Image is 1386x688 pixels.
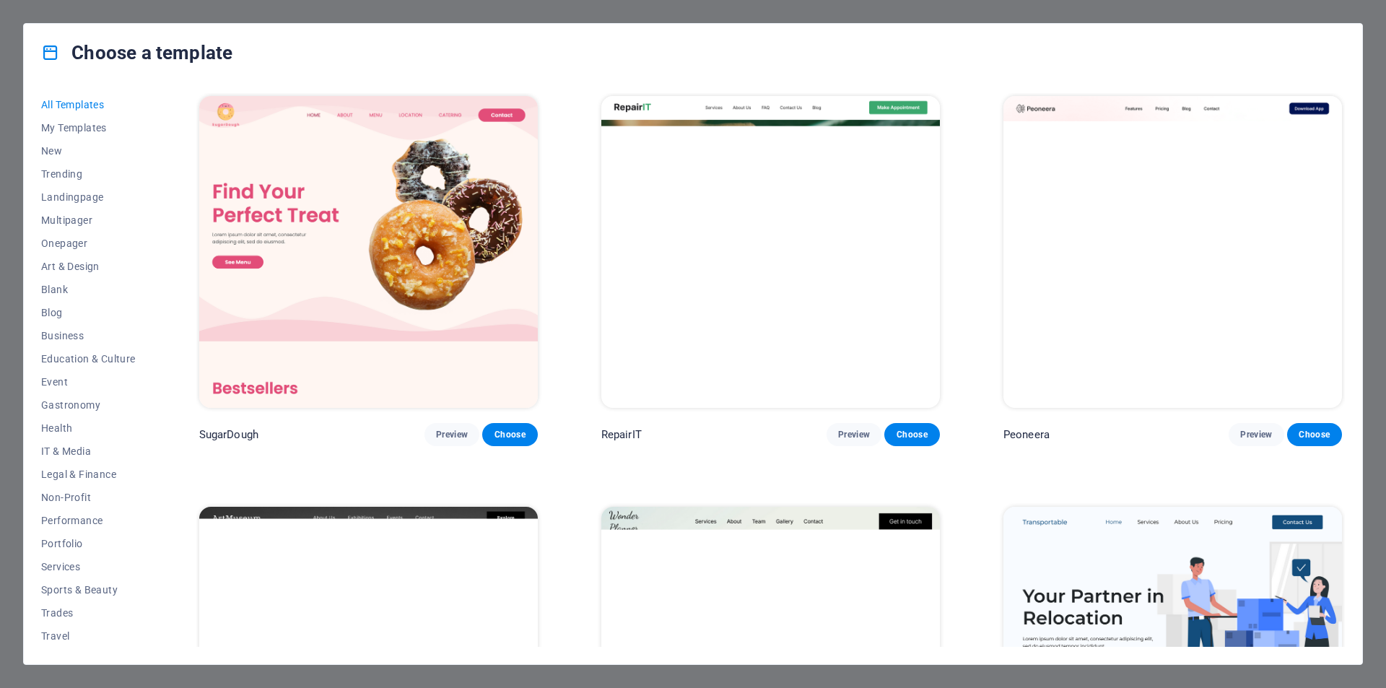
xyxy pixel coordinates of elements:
[41,145,136,157] span: New
[41,214,136,226] span: Multipager
[41,417,136,440] button: Health
[41,122,136,134] span: My Templates
[41,515,136,526] span: Performance
[1229,423,1283,446] button: Preview
[884,423,939,446] button: Choose
[41,186,136,209] button: Landingpage
[838,429,870,440] span: Preview
[827,423,881,446] button: Preview
[41,440,136,463] button: IT & Media
[41,463,136,486] button: Legal & Finance
[41,532,136,555] button: Portfolio
[41,624,136,648] button: Travel
[41,607,136,619] span: Trades
[41,492,136,503] span: Non-Profit
[41,393,136,417] button: Gastronomy
[199,427,258,442] p: SugarDough
[41,486,136,509] button: Non-Profit
[41,561,136,572] span: Services
[41,445,136,457] span: IT & Media
[41,278,136,301] button: Blank
[601,96,940,408] img: RepairIT
[1299,429,1330,440] span: Choose
[41,284,136,295] span: Blank
[41,469,136,480] span: Legal & Finance
[41,578,136,601] button: Sports & Beauty
[424,423,479,446] button: Preview
[1003,427,1050,442] p: Peoneera
[41,324,136,347] button: Business
[41,370,136,393] button: Event
[41,168,136,180] span: Trending
[41,601,136,624] button: Trades
[41,209,136,232] button: Multipager
[41,139,136,162] button: New
[41,347,136,370] button: Education & Culture
[41,301,136,324] button: Blog
[41,307,136,318] span: Blog
[601,427,642,442] p: RepairIT
[41,255,136,278] button: Art & Design
[41,261,136,272] span: Art & Design
[41,330,136,341] span: Business
[41,584,136,596] span: Sports & Beauty
[41,538,136,549] span: Portfolio
[41,399,136,411] span: Gastronomy
[1003,96,1342,408] img: Peoneera
[41,191,136,203] span: Landingpage
[41,41,232,64] h4: Choose a template
[41,555,136,578] button: Services
[41,422,136,434] span: Health
[41,162,136,186] button: Trending
[896,429,928,440] span: Choose
[1287,423,1342,446] button: Choose
[41,116,136,139] button: My Templates
[41,232,136,255] button: Onepager
[41,238,136,249] span: Onepager
[41,376,136,388] span: Event
[41,630,136,642] span: Travel
[494,429,526,440] span: Choose
[41,353,136,365] span: Education & Culture
[199,96,538,408] img: SugarDough
[436,429,468,440] span: Preview
[41,99,136,110] span: All Templates
[1240,429,1272,440] span: Preview
[41,509,136,532] button: Performance
[482,423,537,446] button: Choose
[41,93,136,116] button: All Templates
